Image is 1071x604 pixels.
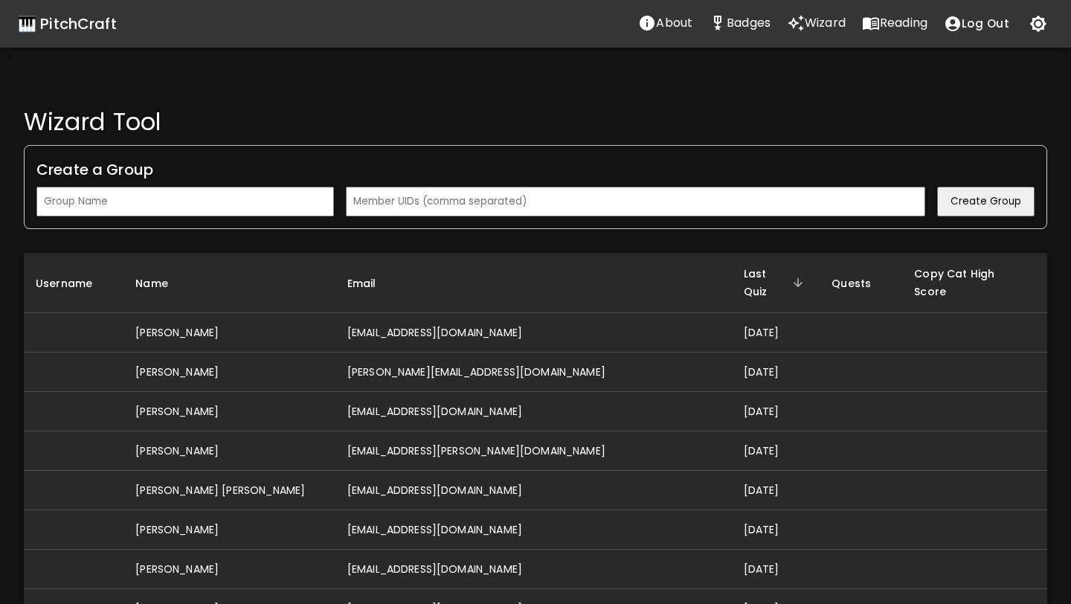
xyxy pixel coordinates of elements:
a: Stats [701,8,779,39]
td: [EMAIL_ADDRESS][DOMAIN_NAME] [335,313,732,353]
td: [EMAIL_ADDRESS][DOMAIN_NAME] [335,392,732,431]
span: Last Quiz [744,265,808,301]
td: [DATE] [732,353,820,392]
button: Create Group [937,187,1035,216]
input: Member UIDs (comma separated) [346,187,925,216]
span: Username [36,274,112,292]
h4: Wizard Tool [24,107,1047,137]
a: About [630,8,701,39]
button: Reading [854,8,936,38]
td: [PERSON_NAME] [123,392,335,431]
td: [EMAIL_ADDRESS][DOMAIN_NAME] [335,510,732,550]
td: [EMAIL_ADDRESS][DOMAIN_NAME] [335,471,732,510]
td: [EMAIL_ADDRESS][PERSON_NAME][DOMAIN_NAME] [335,431,732,471]
td: [PERSON_NAME] [123,431,335,471]
input: Group Name [36,187,334,216]
a: Reading [854,8,936,39]
a: 🎹 PitchCraft [18,12,117,36]
td: [DATE] [732,431,820,471]
button: Stats [701,8,779,38]
td: [DATE] [732,510,820,550]
td: [PERSON_NAME] [123,510,335,550]
td: [DATE] [732,313,820,353]
span: Email [347,274,396,292]
p: About [656,14,692,32]
td: [DATE] [732,392,820,431]
p: Badges [727,14,771,32]
span: Copy Cat High Score [914,265,1035,301]
td: [PERSON_NAME][EMAIL_ADDRESS][DOMAIN_NAME] [335,353,732,392]
span: Quests [832,274,890,292]
h6: Create a Group [36,158,1035,181]
td: [EMAIL_ADDRESS][DOMAIN_NAME] [335,550,732,589]
button: Wizard [779,8,854,38]
td: [PERSON_NAME] [123,550,335,589]
p: Reading [880,14,927,32]
td: [PERSON_NAME] [PERSON_NAME] [123,471,335,510]
td: [DATE] [732,550,820,589]
td: [DATE] [732,471,820,510]
td: [PERSON_NAME] [123,313,335,353]
a: Wizard [779,8,854,39]
td: [PERSON_NAME] [123,353,335,392]
p: Wizard [805,14,846,32]
button: About [630,8,701,38]
span: Name [135,274,187,292]
button: account of current user [936,8,1017,39]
